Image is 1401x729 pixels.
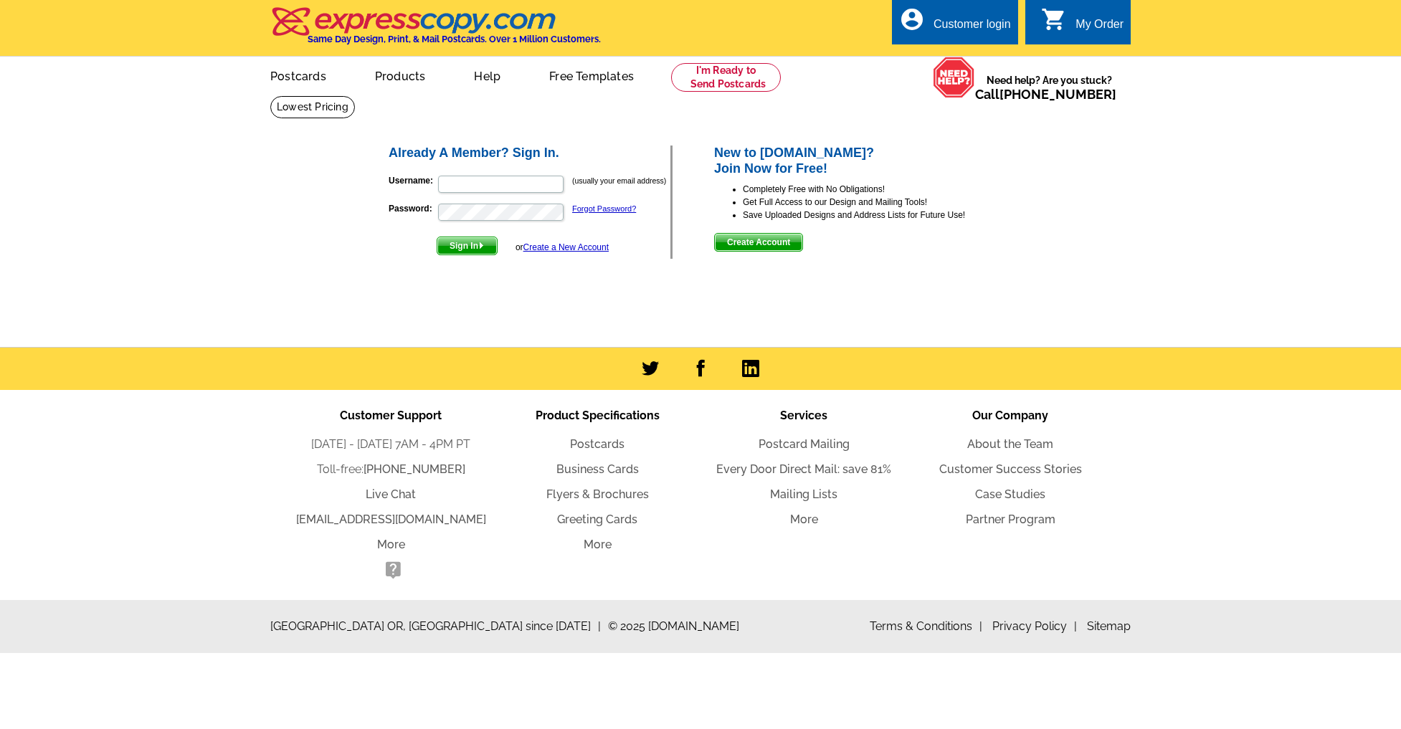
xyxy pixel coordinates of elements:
[308,34,601,44] h4: Same Day Design, Print, & Mail Postcards. Over 1 Million Customers.
[247,58,349,92] a: Postcards
[288,436,494,453] li: [DATE] - [DATE] 7AM - 4PM PT
[377,538,405,551] a: More
[536,409,660,422] span: Product Specifications
[366,487,416,501] a: Live Chat
[546,487,649,501] a: Flyers & Brochures
[743,196,1015,209] li: Get Full Access to our Design and Mailing Tools!
[516,241,609,254] div: or
[556,462,639,476] a: Business Cards
[270,618,601,635] span: [GEOGRAPHIC_DATA] OR, [GEOGRAPHIC_DATA] since [DATE]
[1041,6,1067,32] i: shopping_cart
[716,462,891,476] a: Every Door Direct Mail: save 81%
[478,242,485,249] img: button-next-arrow-white.png
[1087,619,1131,633] a: Sitemap
[743,209,1015,221] li: Save Uploaded Designs and Address Lists for Future Use!
[933,57,975,98] img: help
[557,513,637,526] a: Greeting Cards
[899,6,925,32] i: account_circle
[451,58,523,92] a: Help
[1041,16,1124,34] a: shopping_cart My Order
[975,487,1045,501] a: Case Studies
[975,87,1116,102] span: Call
[972,409,1048,422] span: Our Company
[526,58,657,92] a: Free Templates
[288,461,494,478] li: Toll-free:
[437,237,497,254] span: Sign In
[714,233,803,252] button: Create Account
[780,409,827,422] span: Services
[939,462,1082,476] a: Customer Success Stories
[523,242,609,252] a: Create a New Account
[790,513,818,526] a: More
[967,437,1053,451] a: About the Team
[437,237,498,255] button: Sign In
[870,619,982,633] a: Terms & Conditions
[934,18,1011,38] div: Customer login
[899,16,1011,34] a: account_circle Customer login
[608,618,739,635] span: © 2025 [DOMAIN_NAME]
[584,538,612,551] a: More
[1075,18,1124,38] div: My Order
[966,513,1055,526] a: Partner Program
[975,73,1124,102] span: Need help? Are you stuck?
[714,146,1015,176] h2: New to [DOMAIN_NAME]? Join Now for Free!
[296,513,486,526] a: [EMAIL_ADDRESS][DOMAIN_NAME]
[364,462,465,476] a: [PHONE_NUMBER]
[389,202,437,215] label: Password:
[572,176,666,185] small: (usually your email address)
[992,619,1077,633] a: Privacy Policy
[759,437,850,451] a: Postcard Mailing
[270,17,601,44] a: Same Day Design, Print, & Mail Postcards. Over 1 Million Customers.
[743,183,1015,196] li: Completely Free with No Obligations!
[340,409,442,422] span: Customer Support
[999,87,1116,102] a: [PHONE_NUMBER]
[352,58,449,92] a: Products
[715,234,802,251] span: Create Account
[770,487,837,501] a: Mailing Lists
[570,437,624,451] a: Postcards
[389,174,437,187] label: Username:
[389,146,670,161] h2: Already A Member? Sign In.
[572,204,636,213] a: Forgot Password?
